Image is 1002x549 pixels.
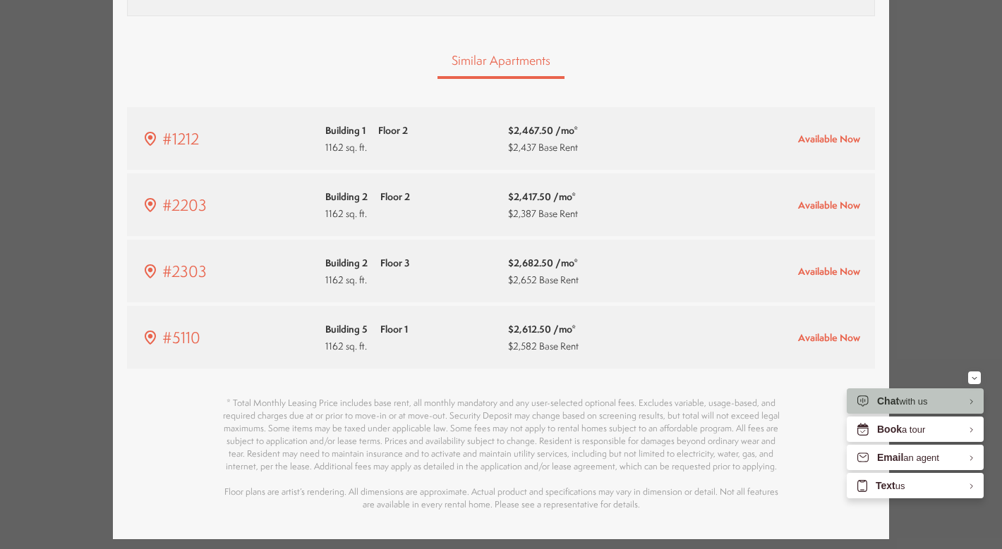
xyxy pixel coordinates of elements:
span: #2203 [162,194,207,216]
p: * Total Monthly Leasing Price includes base rent, all monthly mandatory and any user-selected opt... [219,397,783,511]
span: $2,417.50 /mo* [508,188,578,205]
span: Available Now [798,331,860,344]
a: #5110 Building 5 Floor 1 1162 sq. ft. $2,612.50 /mo* $2,582 Base Rent Available Now [127,306,875,369]
span: 1162 sq. ft. [325,205,410,222]
span: 1162 sq. ft. [325,271,409,288]
span: Floor 2 [380,190,410,203]
span: #2303 [162,260,207,283]
span: $2,387 Base Rent [508,206,578,220]
span: 1162 sq. ft. [325,139,408,156]
a: View Similar Apartments [437,44,565,79]
a: #1212 Building 1 Floor 2 1162 sq. ft. $2,467.50 /mo* $2,437 Base Rent Available Now [127,107,875,170]
a: #2203 Building 2 Floor 2 1162 sq. ft. $2,417.50 /mo* $2,387 Base Rent Available Now [127,173,875,236]
span: Building 2 [325,190,368,203]
span: Building 5 [325,322,368,335]
span: #5110 [162,326,200,349]
span: $2,582 Base Rent [508,339,579,352]
span: Available Now [798,264,860,278]
span: $2,467.50 /mo* [508,122,578,139]
span: Floor 3 [380,256,409,269]
span: Building 2 [325,256,368,269]
span: Building 1 [325,123,366,137]
span: Available Now [798,132,860,145]
span: Floor 2 [378,123,408,137]
span: #1212 [162,128,199,150]
span: $2,682.50 /mo* [508,254,579,271]
span: $2,612.50 /mo* [508,321,579,338]
span: $2,437 Base Rent [508,140,578,154]
span: 1162 sq. ft. [325,338,408,354]
a: #2303 Building 2 Floor 3 1162 sq. ft. $2,682.50 /mo* $2,652 Base Rent Available Now [127,240,875,302]
span: Available Now [798,198,860,211]
span: $2,652 Base Rent [508,273,579,286]
span: Floor 1 [380,322,408,335]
